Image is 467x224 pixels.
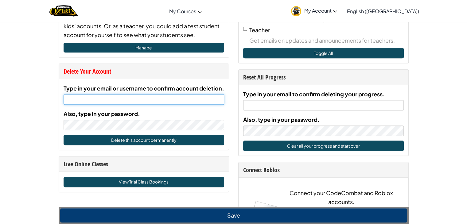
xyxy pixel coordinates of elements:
button: Delete this account permanently [64,135,224,145]
a: My Account [288,1,340,21]
label: Type in your email to confirm deleting your progress. [243,90,385,98]
button: Save [60,208,407,222]
a: English ([GEOGRAPHIC_DATA]) [344,3,422,19]
span: Get emails on updates and announcements for teachers. [249,36,404,45]
span: My Courses [169,8,196,14]
span: My Account [304,7,337,14]
a: Manage [64,43,224,52]
div: Connect Roblox [243,165,404,174]
a: My Courses [166,3,205,19]
div: Delete Your Account [64,67,224,76]
button: Toggle All [243,48,404,58]
button: Clear all your progress and start over [243,141,404,151]
a: Ozaria by CodeCombat logo [49,5,78,17]
label: Also, type in your password. [64,109,140,118]
label: Also, type in your password. [243,115,320,124]
label: Type in your email or username to confirm account deletion. [64,84,224,93]
span: English ([GEOGRAPHIC_DATA]) [347,8,419,14]
p: Connect your CodeCombat and Roblox accounts. [285,188,397,206]
img: avatar [291,6,301,16]
span: Teacher [249,26,270,33]
img: Home [49,5,78,17]
div: Reset All Progress [243,73,404,82]
a: View Trial Class Bookings [64,177,224,187]
div: Live Online Classes [64,160,224,168]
